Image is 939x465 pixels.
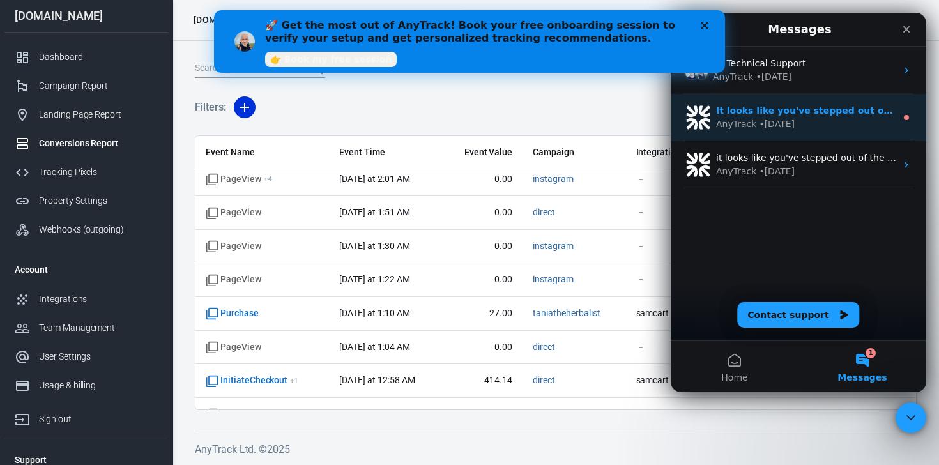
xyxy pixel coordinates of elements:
[167,360,216,369] span: Messages
[339,375,415,385] time: 2025-10-02T00:58:37-04:00
[128,328,256,379] button: Messages
[339,241,409,251] time: 2025-10-02T01:30:20-04:00
[339,409,415,419] time: 2025-10-02T00:58:27-04:00
[533,241,574,251] a: instagram
[188,8,280,32] button: [DOMAIN_NAME]
[896,402,926,433] iframe: Intercom live chat
[39,413,158,426] div: Sign out
[533,207,555,217] a: direct
[290,376,298,385] sup: + 1
[206,307,259,320] span: Standard event name
[533,409,555,419] a: direct
[50,360,77,369] span: Home
[45,152,86,165] div: AnyTrack
[636,408,692,421] span: －
[636,341,692,354] span: －
[88,105,124,118] div: • [DATE]
[4,100,168,129] a: Landing Page Report
[533,374,555,387] span: direct
[898,5,929,36] a: Sign out
[533,173,574,186] span: instagram
[533,206,555,219] span: direct
[452,374,512,387] span: 414.14
[39,293,158,306] div: Integrations
[39,223,158,236] div: Webhooks (outgoing)
[339,308,409,318] time: 2025-10-02T01:10:11-04:00
[195,136,916,409] div: scrollable content
[66,289,188,315] button: Contact support
[4,314,168,342] a: Team Management
[206,341,261,354] span: Standard event name
[45,140,481,150] span: it looks like you've stepped out of the chat. Please start a new conversation if you still need h...
[39,194,158,208] div: Property Settings
[533,174,574,184] a: instagram
[206,206,261,219] span: Standard event name
[533,240,574,253] span: instagram
[39,321,158,335] div: Team Management
[39,350,158,363] div: User Settings
[339,342,409,352] time: 2025-10-02T01:04:54-04:00
[636,273,692,286] span: －
[4,129,168,158] a: Conversions Report
[636,206,692,219] span: －
[206,146,319,159] span: Event Name
[4,187,168,215] a: Property Settings
[452,206,512,219] span: 0.00
[533,375,555,385] a: direct
[39,137,158,150] div: Conversions Report
[39,79,158,93] div: Campaign Report
[264,174,272,183] sup: + 4
[533,342,555,352] a: direct
[88,152,124,165] div: • [DATE]
[39,108,158,121] div: Landing Page Report
[636,374,692,387] span: samcart
[452,173,512,186] span: 0.00
[39,50,158,64] div: Dashboard
[206,173,272,186] span: PageView
[39,165,158,179] div: Tracking Pixels
[636,173,692,186] span: －
[206,374,298,387] span: InitiateCheckout
[339,207,409,217] time: 2025-10-02T01:51:15-04:00
[45,93,784,103] span: It looks like you've stepped out of the chat so I will close the conversation. If you still need ...
[533,146,615,159] span: Campaign
[4,400,168,434] a: Sign out
[4,371,168,400] a: Usage & billing
[452,307,512,320] span: 27.00
[45,105,86,118] div: AnyTrack
[4,72,168,100] a: Campaign Report
[206,240,261,253] span: Standard event name
[214,10,725,73] iframe: Intercom live chat banner
[194,12,265,28] span: taniatheherbalist.com
[452,273,512,286] span: 0.00
[533,273,574,286] span: instagram
[452,146,512,159] span: Event Value
[339,146,431,159] span: Event Time
[636,240,692,253] span: －
[4,342,168,371] a: User Settings
[636,146,692,159] span: Integration
[4,215,168,244] a: Webhooks (outgoing)
[671,13,926,392] iframe: Intercom live chat
[713,408,892,421] span: －
[4,43,168,72] a: Dashboard
[4,285,168,314] a: Integrations
[452,341,512,354] span: 0.00
[452,240,512,253] span: 0.00
[195,87,226,128] h5: Filters:
[460,10,652,31] button: Find anything...⌘ + K
[487,11,500,19] div: Close
[195,61,297,77] input: Search by ID...
[339,274,409,284] time: 2025-10-02T01:22:02-04:00
[39,379,158,392] div: Usage & billing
